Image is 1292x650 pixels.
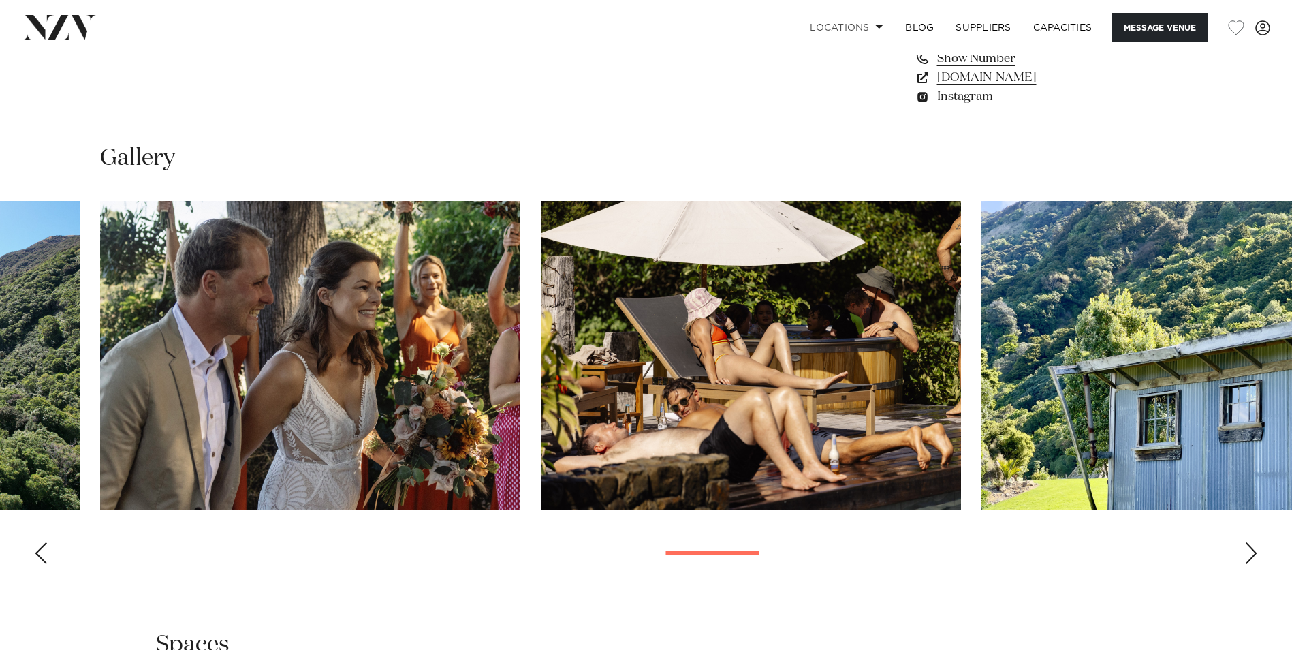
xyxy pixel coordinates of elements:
a: BLOG [894,13,945,42]
a: SUPPLIERS [945,13,1022,42]
a: [DOMAIN_NAME] [915,68,1137,87]
button: Message Venue [1112,13,1208,42]
swiper-slide: 17 / 29 [541,201,961,510]
swiper-slide: 16 / 29 [100,201,520,510]
img: nzv-logo.png [22,15,96,40]
a: Capacities [1022,13,1103,42]
a: Instagram [915,87,1137,106]
h2: Gallery [100,143,175,174]
a: Locations [799,13,894,42]
a: Show Number [915,49,1137,68]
